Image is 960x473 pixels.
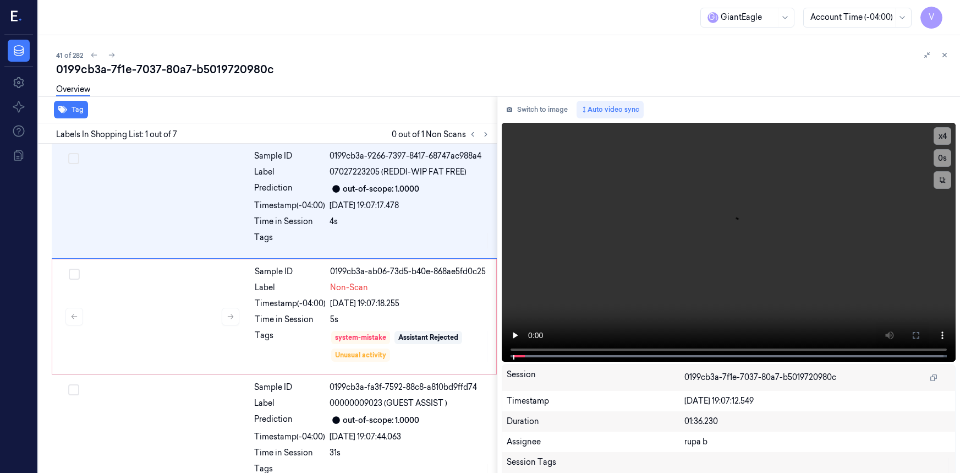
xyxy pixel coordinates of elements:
div: Duration [507,416,684,427]
div: 0199cb3a-ab06-73d5-b40e-868ae5fd0c25 [330,266,490,278]
button: V [920,7,942,29]
span: Labels In Shopping List: 1 out of 7 [56,129,177,140]
div: Sample ID [254,150,325,162]
div: out-of-scope: 1.0000 [343,183,419,195]
div: [DATE] 19:07:12.549 [684,395,951,407]
div: Label [255,282,326,293]
div: rupa b [684,436,951,448]
div: [DATE] 19:07:17.478 [330,200,490,211]
span: 00000009023 (GUEST ASSIST ) [330,398,447,409]
div: Prediction [254,414,325,427]
button: Select row [68,153,79,164]
button: Select row [69,269,80,280]
div: 5s [330,314,490,325]
div: Tags [255,330,326,363]
div: system-mistake [335,333,386,342]
button: Switch to image [502,101,572,118]
div: Label [254,398,325,409]
div: Time in Session [254,447,325,459]
div: Time in Session [255,314,326,325]
div: out-of-scope: 1.0000 [343,415,419,426]
div: Assistant Rejected [398,333,458,342]
button: 0s [934,149,951,167]
span: 0199cb3a-7f1e-7037-80a7-b5019720980c [684,372,836,383]
span: Non-Scan [330,282,368,293]
div: Timestamp (-04:00) [254,200,325,211]
span: 0 out of 1 Non Scans [392,128,492,141]
div: Timestamp (-04:00) [254,431,325,443]
span: 07027223205 (REDDI-WIP FAT FREE) [330,166,467,178]
a: Overview [56,84,90,96]
button: x4 [934,127,951,145]
div: 01:36.230 [684,416,951,427]
div: 0199cb3a-7f1e-7037-80a7-b5019720980c [56,62,951,77]
div: 0199cb3a-9266-7397-8417-68747ac988a4 [330,150,490,162]
div: Sample ID [254,382,325,393]
div: Prediction [254,182,325,195]
span: 41 of 282 [56,51,83,60]
div: Label [254,166,325,178]
div: Sample ID [255,266,326,278]
div: 4s [330,216,490,227]
div: Assignee [507,436,684,448]
button: Select row [68,384,79,395]
div: Tags [254,232,325,249]
div: [DATE] 19:07:44.063 [330,431,490,443]
div: Timestamp (-04:00) [255,298,326,309]
button: Auto video sync [577,101,644,118]
div: 31s [330,447,490,459]
div: [DATE] 19:07:18.255 [330,298,490,309]
div: Time in Session [254,216,325,227]
button: Tag [54,101,88,118]
div: Timestamp [507,395,684,407]
span: G i [707,12,718,23]
div: Unusual activity [335,350,386,360]
div: Session [507,369,684,387]
div: 0199cb3a-fa3f-7592-88c8-a810bd9ffd74 [330,382,490,393]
